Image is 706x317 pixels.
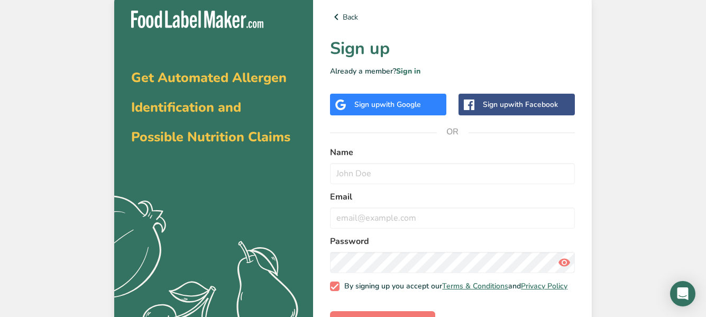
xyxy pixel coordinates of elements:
h1: Sign up [330,36,575,61]
span: with Facebook [508,99,558,110]
span: Get Automated Allergen Identification and Possible Nutrition Claims [131,69,290,146]
img: Food Label Maker [131,11,263,28]
a: Sign in [396,66,420,76]
span: OR [437,116,469,148]
label: Name [330,146,575,159]
p: Already a member? [330,66,575,77]
div: Open Intercom Messenger [670,281,695,306]
label: Password [330,235,575,248]
div: Sign up [483,99,558,110]
a: Privacy Policy [521,281,567,291]
span: By signing up you accept our and [340,282,568,291]
a: Terms & Conditions [442,281,508,291]
span: with Google [380,99,421,110]
input: John Doe [330,163,575,184]
label: Email [330,191,575,203]
a: Back [330,11,575,23]
div: Sign up [354,99,421,110]
input: email@example.com [330,207,575,229]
